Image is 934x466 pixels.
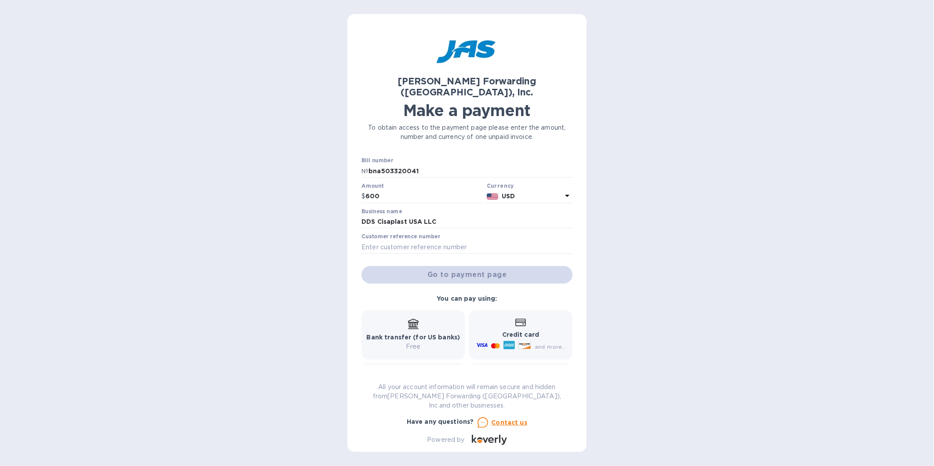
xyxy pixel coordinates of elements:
[361,101,573,120] h1: Make a payment
[367,342,460,351] p: Free
[361,234,440,240] label: Customer reference number
[367,334,460,341] b: Bank transfer (for US banks)
[361,192,365,201] p: $
[398,76,536,98] b: [PERSON_NAME] Forwarding ([GEOGRAPHIC_DATA]), Inc.
[361,167,368,176] p: №
[361,158,393,164] label: Bill number
[361,215,573,229] input: Enter business name
[361,209,402,214] label: Business name
[427,435,464,444] p: Powered by
[502,193,515,200] b: USD
[487,193,499,200] img: USD
[535,343,567,350] span: and more...
[368,164,573,178] input: Enter bill number
[361,240,573,254] input: Enter customer reference number
[487,182,514,189] b: Currency
[361,123,573,142] p: To obtain access to the payment page please enter the amount, number and currency of one unpaid i...
[502,331,539,338] b: Credit card
[361,382,573,410] p: All your account information will remain secure and hidden from [PERSON_NAME] Forwarding ([GEOGRA...
[361,183,384,189] label: Amount
[407,418,474,425] b: Have any questions?
[492,419,528,426] u: Contact us
[437,295,497,302] b: You can pay using:
[365,190,483,203] input: 0.00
